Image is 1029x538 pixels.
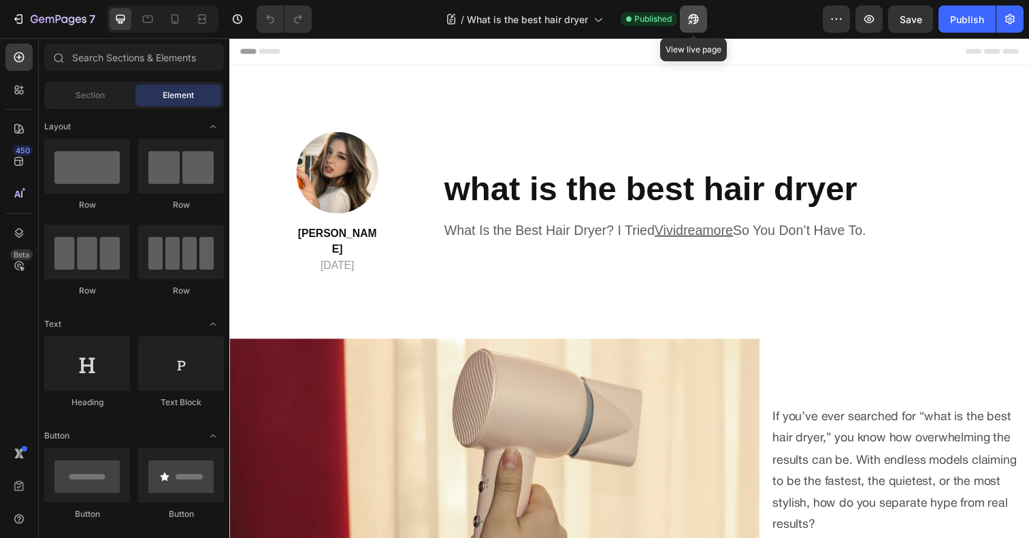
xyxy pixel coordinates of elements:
[938,5,996,33] button: Publish
[44,285,130,297] div: Row
[555,377,808,509] p: If you’ve ever searched for “what is the best hair dryer,” you know how overwhelming the results ...
[634,13,672,25] span: Published
[888,5,933,33] button: Save
[89,11,95,27] p: 7
[461,12,464,27] span: /
[202,425,224,447] span: Toggle open
[44,430,69,442] span: Button
[138,285,224,297] div: Row
[434,189,514,204] a: Vividreamore
[950,12,984,27] div: Publish
[44,396,130,409] div: Heading
[138,396,224,409] div: Text Block
[467,12,588,27] span: What is the best hair dryer
[10,249,33,260] div: Beta
[257,5,312,33] div: Undo/Redo
[44,121,71,133] span: Layout
[44,199,130,211] div: Row
[163,89,194,101] span: Element
[900,14,922,25] span: Save
[44,44,224,71] input: Search Sections & Elements
[229,38,1029,538] iframe: Design area
[5,5,101,33] button: 7
[44,318,61,330] span: Text
[44,508,130,520] div: Button
[13,145,33,156] div: 450
[76,89,105,101] span: Section
[138,199,224,211] div: Row
[138,508,224,520] div: Button
[202,313,224,335] span: Toggle open
[202,116,224,138] span: Toggle open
